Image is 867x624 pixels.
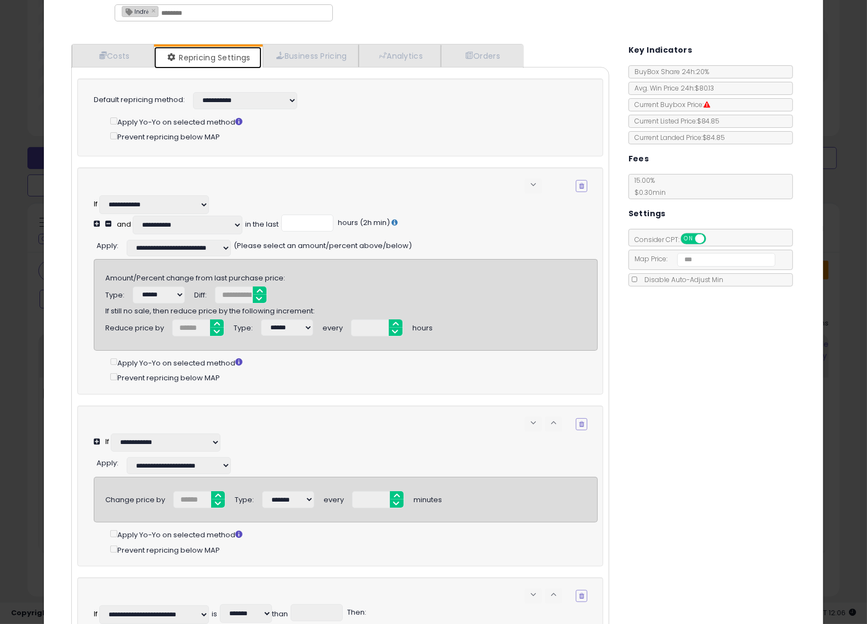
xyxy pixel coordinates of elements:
[579,593,584,599] i: Remove Condition
[682,234,695,244] span: ON
[110,130,587,142] div: Prevent repricing below MAP
[110,371,598,383] div: Prevent repricing below MAP
[110,115,587,127] div: Apply Yo-Yo on selected method
[105,491,165,505] div: Change price by
[212,609,217,620] div: is
[441,44,522,67] a: Orders
[234,319,253,334] div: Type:
[235,491,254,505] div: Type:
[263,44,359,67] a: Business Pricing
[528,179,539,190] span: keyboard_arrow_down
[628,43,693,57] h5: Key Indicators
[234,237,412,251] span: (Please select an amount/percent above/below)
[110,528,598,540] div: Apply Yo-Yo on selected method
[72,44,154,67] a: Costs
[272,609,288,620] div: than
[579,421,584,428] i: Remove Condition
[94,95,185,105] label: Default repricing method:
[629,254,775,263] span: Map Price:
[105,269,285,283] span: Amount/Percent change from last purchase price:
[105,286,124,301] div: Type:
[579,183,584,189] i: Remove Condition
[322,319,343,334] div: every
[629,116,720,126] span: Current Listed Price: $84.85
[629,100,710,109] span: Current Buybox Price:
[629,188,666,197] span: $0.30 min
[105,319,164,334] div: Reduce price by
[154,47,262,69] a: Repricing Settings
[122,7,148,16] span: Indrė
[413,491,442,505] div: minutes
[345,607,366,617] span: Then:
[629,83,715,93] span: Avg. Win Price 24h: $80.13
[97,454,118,469] div: :
[628,152,649,166] h5: Fees
[548,589,559,600] span: keyboard_arrow_up
[97,240,117,251] span: Apply
[324,491,344,505] div: every
[336,217,390,228] span: hours (2h min)
[412,319,433,334] div: hours
[629,67,709,76] span: BuyBox Share 24h: 20%
[528,418,539,428] span: keyboard_arrow_down
[110,543,598,555] div: Prevent repricing below MAP
[528,589,539,600] span: keyboard_arrow_down
[704,102,710,108] i: Suppressed Buy Box
[245,220,279,230] div: in the last
[704,234,722,244] span: OFF
[639,275,724,284] span: Disable Auto-Adjust Min
[629,235,721,244] span: Consider CPT:
[97,237,118,251] div: :
[628,207,666,221] h5: Settings
[359,44,441,67] a: Analytics
[548,418,559,428] span: keyboard_arrow_up
[629,133,726,142] span: Current Landed Price: $84.85
[194,286,207,301] div: Diff:
[97,458,117,468] span: Apply
[151,5,158,15] a: ×
[105,302,315,316] span: If still no sale, then reduce price by the following increment:
[110,356,598,368] div: Apply Yo-Yo on selected method
[629,176,666,197] span: 15.00 %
